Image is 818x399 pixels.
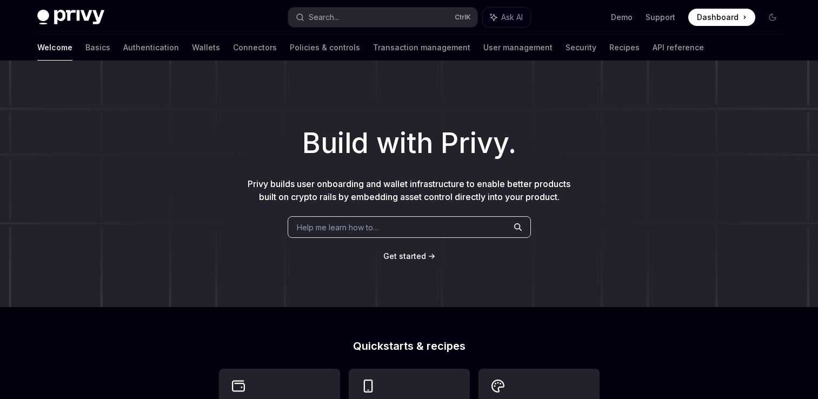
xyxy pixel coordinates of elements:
[309,11,339,24] div: Search...
[646,12,675,23] a: Support
[688,9,755,26] a: Dashboard
[192,35,220,61] a: Wallets
[123,35,179,61] a: Authentication
[697,12,739,23] span: Dashboard
[37,10,104,25] img: dark logo
[483,35,553,61] a: User management
[653,35,704,61] a: API reference
[383,251,426,261] span: Get started
[85,35,110,61] a: Basics
[248,178,570,202] span: Privy builds user onboarding and wallet infrastructure to enable better products built on crypto ...
[37,35,72,61] a: Welcome
[17,122,801,164] h1: Build with Privy.
[611,12,633,23] a: Demo
[219,341,600,351] h2: Quickstarts & recipes
[455,13,471,22] span: Ctrl K
[373,35,470,61] a: Transaction management
[297,222,379,233] span: Help me learn how to…
[290,35,360,61] a: Policies & controls
[764,9,781,26] button: Toggle dark mode
[609,35,640,61] a: Recipes
[383,251,426,262] a: Get started
[501,12,523,23] span: Ask AI
[233,35,277,61] a: Connectors
[288,8,477,27] button: Search...CtrlK
[566,35,596,61] a: Security
[483,8,530,27] button: Ask AI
